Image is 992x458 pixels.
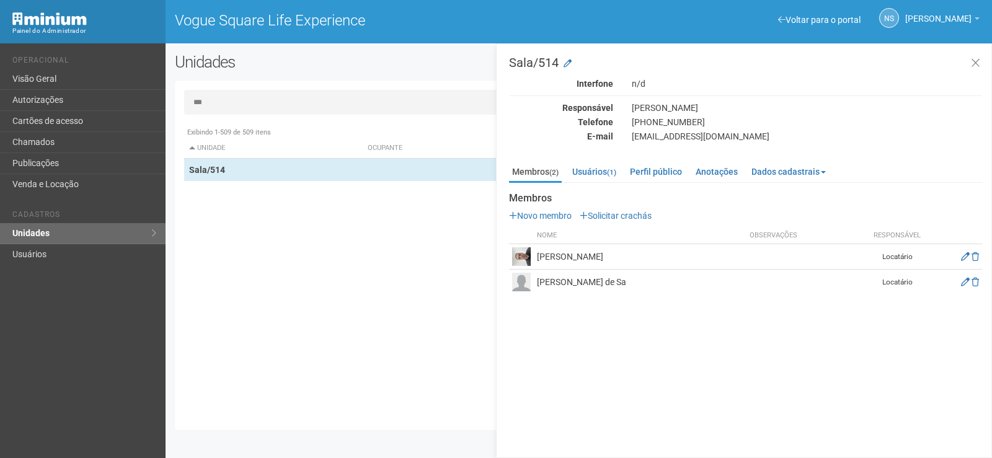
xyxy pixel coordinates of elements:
[693,162,741,181] a: Anotações
[905,15,980,25] a: [PERSON_NAME]
[866,227,928,244] th: Responsável
[534,244,746,270] td: [PERSON_NAME]
[512,273,531,291] img: user.png
[509,193,982,204] strong: Membros
[500,117,622,128] div: Telefone
[569,162,619,181] a: Usuários(1)
[580,211,652,221] a: Solicitar crachás
[961,277,970,287] a: Editar membro
[184,138,363,159] th: Unidade: activate to sort column descending
[500,78,622,89] div: Interfone
[622,102,991,113] div: [PERSON_NAME]
[746,227,867,244] th: Observações
[12,25,156,37] div: Painel do Administrador
[622,117,991,128] div: [PHONE_NUMBER]
[972,252,979,262] a: Excluir membro
[189,165,225,175] strong: Sala/514
[564,58,572,70] a: Modificar a unidade
[622,78,991,89] div: n/d
[12,210,156,223] li: Cadastros
[972,277,979,287] a: Excluir membro
[866,244,928,270] td: Locatário
[622,131,991,142] div: [EMAIL_ADDRESS][DOMAIN_NAME]
[12,12,87,25] img: Minium
[549,168,559,177] small: (2)
[184,127,975,138] div: Exibindo 1-509 de 509 itens
[905,2,972,24] span: Nicolle Silva
[175,12,570,29] h1: Vogue Square Life Experience
[175,53,501,71] h2: Unidades
[512,247,531,266] img: user.png
[534,270,746,295] td: [PERSON_NAME] de Sa
[627,162,685,181] a: Perfil público
[534,227,746,244] th: Nome
[12,56,156,69] li: Operacional
[500,102,622,113] div: Responsável
[961,252,970,262] a: Editar membro
[866,270,928,295] td: Locatário
[363,138,689,159] th: Ocupante: activate to sort column ascending
[509,162,562,183] a: Membros(2)
[509,211,572,221] a: Novo membro
[879,8,899,28] a: NS
[748,162,829,181] a: Dados cadastrais
[607,168,616,177] small: (1)
[500,131,622,142] div: E-mail
[509,56,982,69] h3: Sala/514
[778,15,861,25] a: Voltar para o portal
